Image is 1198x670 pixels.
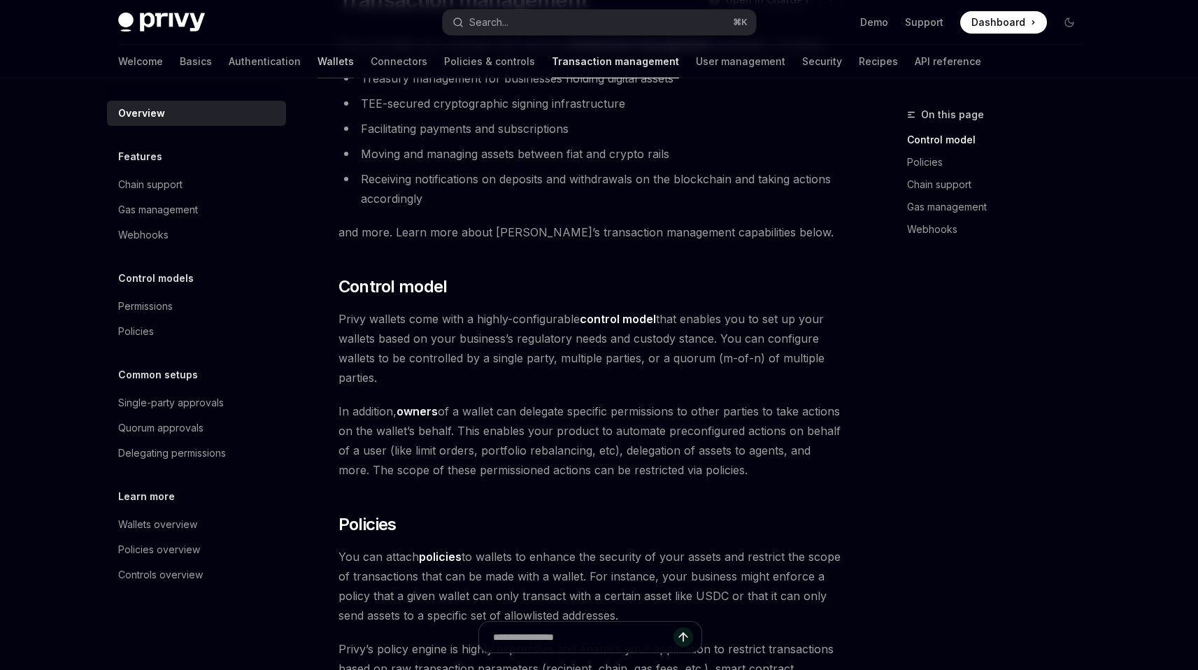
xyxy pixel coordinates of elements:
[673,627,693,647] button: Send message
[118,45,163,78] a: Welcome
[180,45,212,78] a: Basics
[107,294,286,319] a: Permissions
[971,15,1025,29] span: Dashboard
[338,547,843,625] span: You can attach to wallets to enhance the security of your assets and restrict the scope of transa...
[118,541,200,558] div: Policies overview
[338,144,843,164] li: Moving and managing assets between fiat and crypto rails
[118,227,169,243] div: Webhooks
[338,94,843,113] li: TEE-secured cryptographic signing infrastructure
[118,270,194,287] h5: Control models
[397,404,438,419] a: owners
[107,537,286,562] a: Policies overview
[338,69,843,88] li: Treasury management for businesses holding digital assets
[960,11,1047,34] a: Dashboard
[338,169,843,208] li: Receiving notifications on deposits and withdrawals on the blockchain and taking actions accordingly
[107,197,286,222] a: Gas management
[907,151,1092,173] a: Policies
[443,10,756,35] button: Search...⌘K
[118,176,183,193] div: Chain support
[905,15,943,29] a: Support
[338,309,843,387] span: Privy wallets come with a highly-configurable that enables you to set up your wallets based on yo...
[118,148,162,165] h5: Features
[118,445,226,462] div: Delegating permissions
[915,45,981,78] a: API reference
[118,516,197,533] div: Wallets overview
[907,173,1092,196] a: Chain support
[107,222,286,248] a: Webhooks
[107,441,286,466] a: Delegating permissions
[338,119,843,138] li: Facilitating payments and subscriptions
[107,562,286,587] a: Controls overview
[860,15,888,29] a: Demo
[859,45,898,78] a: Recipes
[118,420,204,436] div: Quorum approvals
[107,512,286,537] a: Wallets overview
[552,45,679,78] a: Transaction management
[107,415,286,441] a: Quorum approvals
[696,45,785,78] a: User management
[118,201,198,218] div: Gas management
[229,45,301,78] a: Authentication
[733,17,748,28] span: ⌘ K
[802,45,842,78] a: Security
[338,401,843,480] span: In addition, of a wallet can delegate specific permissions to other parties to take actions on th...
[118,13,205,32] img: dark logo
[107,390,286,415] a: Single-party approvals
[580,312,656,327] a: control model
[107,319,286,344] a: Policies
[907,196,1092,218] a: Gas management
[907,129,1092,151] a: Control model
[469,14,508,31] div: Search...
[444,45,535,78] a: Policies & controls
[1058,11,1081,34] button: Toggle dark mode
[907,218,1092,241] a: Webhooks
[371,45,427,78] a: Connectors
[921,106,984,123] span: On this page
[118,298,173,315] div: Permissions
[338,513,397,536] span: Policies
[338,222,843,242] span: and more. Learn more about [PERSON_NAME]’s transaction management capabilities below.
[338,276,448,298] span: Control model
[107,172,286,197] a: Chain support
[118,366,198,383] h5: Common setups
[118,105,165,122] div: Overview
[118,488,175,505] h5: Learn more
[118,323,154,340] div: Policies
[107,101,286,126] a: Overview
[318,45,354,78] a: Wallets
[118,394,224,411] div: Single-party approvals
[118,566,203,583] div: Controls overview
[419,550,462,564] a: policies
